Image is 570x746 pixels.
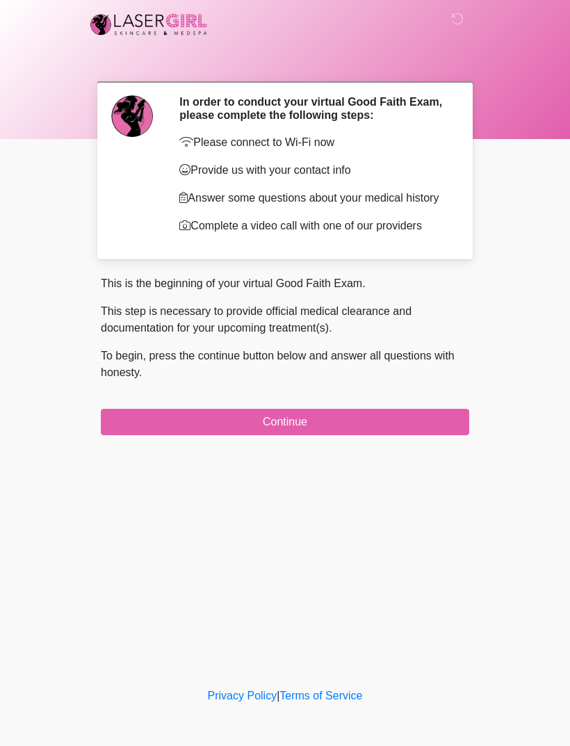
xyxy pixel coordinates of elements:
[101,275,469,292] p: This is the beginning of your virtual Good Faith Exam.
[179,218,448,234] p: Complete a video call with one of our providers
[101,409,469,435] button: Continue
[279,690,362,702] a: Terms of Service
[208,690,277,702] a: Privacy Policy
[179,134,448,151] p: Please connect to Wi-Fi now
[111,95,153,137] img: Agent Avatar
[101,303,469,336] p: This step is necessary to provide official medical clearance and documentation for your upcoming ...
[179,190,448,206] p: Answer some questions about your medical history
[87,10,211,38] img: Laser Girl Med Spa LLC Logo
[101,348,469,381] p: To begin, press the continue button below and answer all questions with honesty.
[179,95,448,122] h2: In order to conduct your virtual Good Faith Exam, please complete the following steps:
[179,162,448,179] p: Provide us with your contact info
[277,690,279,702] a: |
[90,50,480,76] h1: ‎ ‎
